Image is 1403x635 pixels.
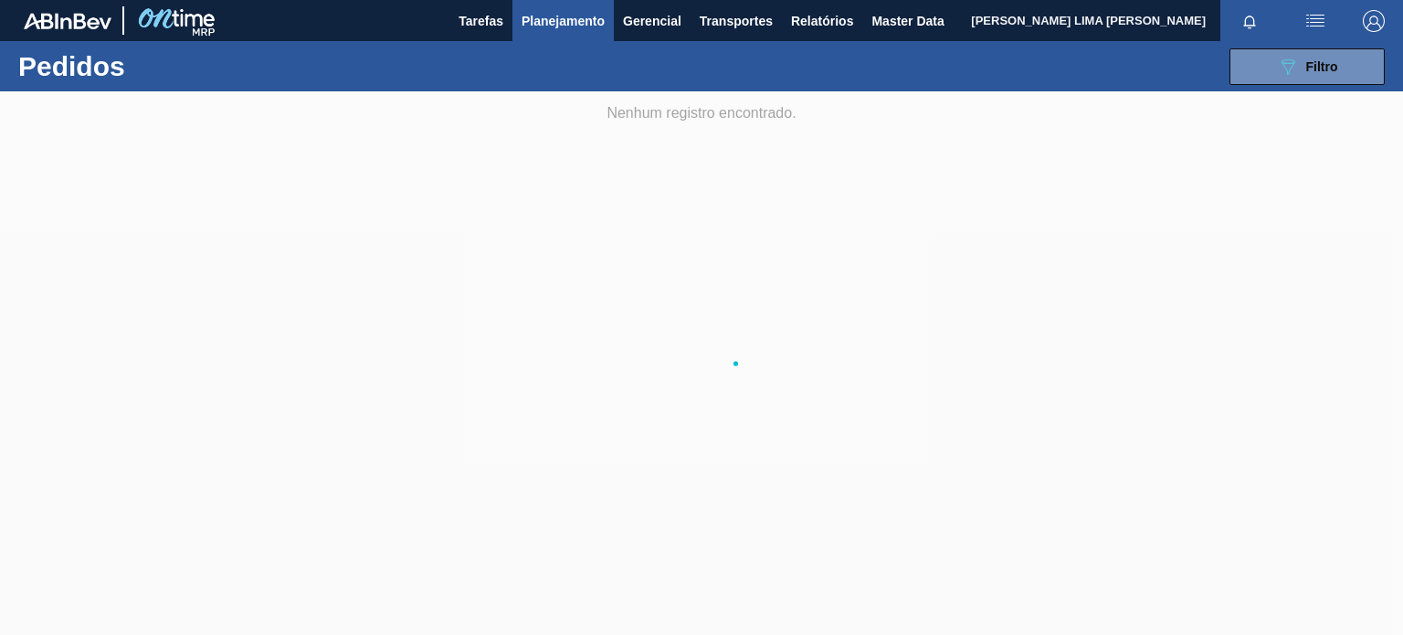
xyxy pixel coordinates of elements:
[791,10,853,32] span: Relatórios
[1304,10,1326,32] img: userActions
[1220,8,1279,34] button: Notificações
[1363,10,1385,32] img: Logout
[623,10,681,32] span: Gerencial
[24,13,111,29] img: TNhmsLtSVTkK8tSr43FrP2fwEKptu5GPRR3wAAAABJRU5ErkJggg==
[1306,59,1338,74] span: Filtro
[1229,48,1385,85] button: Filtro
[871,10,944,32] span: Master Data
[459,10,503,32] span: Tarefas
[700,10,773,32] span: Transportes
[18,56,280,77] h1: Pedidos
[522,10,605,32] span: Planejamento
